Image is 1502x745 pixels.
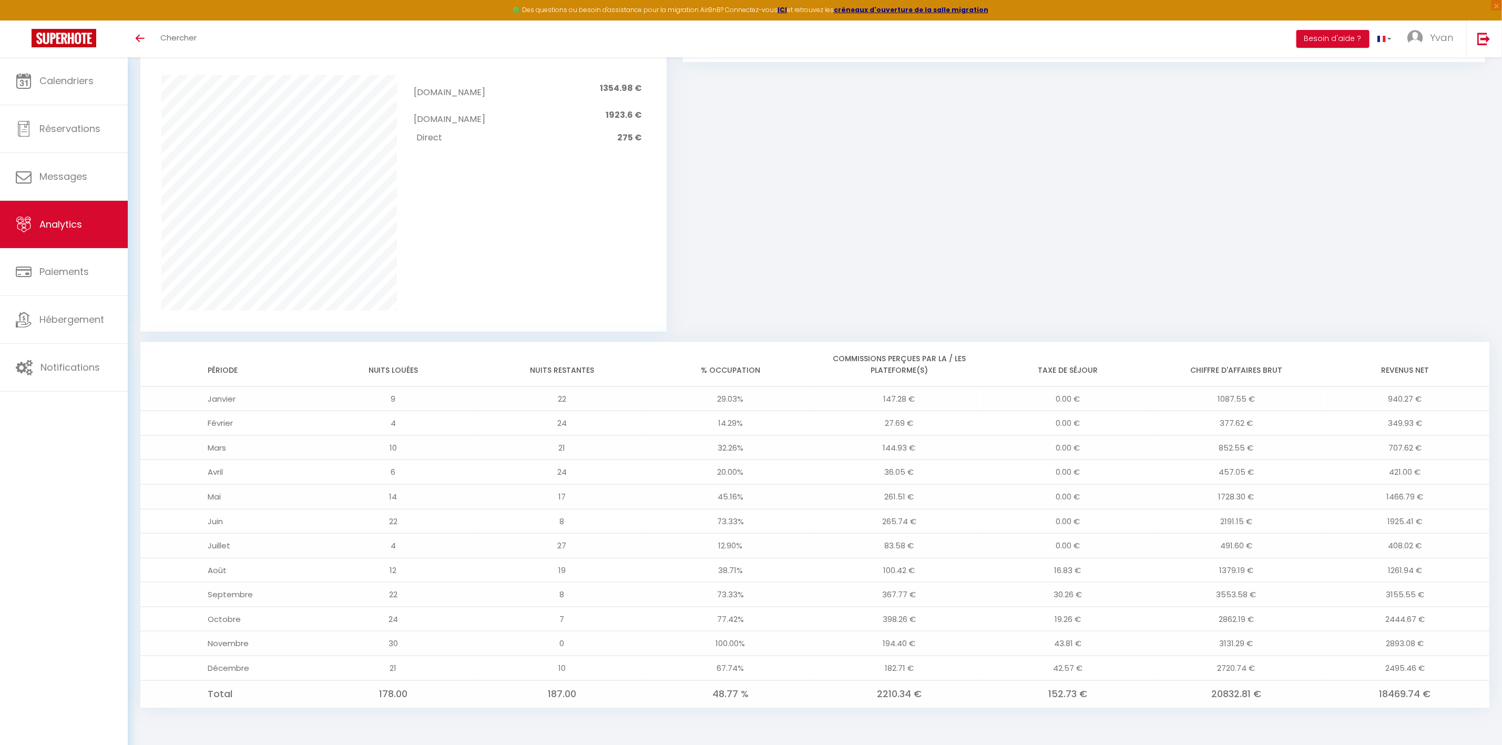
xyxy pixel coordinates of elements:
[309,435,478,460] td: 10
[309,607,478,631] td: 24
[309,680,478,707] td: 178.00
[815,656,984,680] td: 182.71 €
[1152,534,1321,558] td: 491.60 €
[815,509,984,534] td: 265.74 €
[1152,509,1321,534] td: 2191.15 €
[815,460,984,485] td: 36.05 €
[646,386,815,411] td: 29.03%
[478,435,647,460] td: 21
[1321,607,1489,631] td: 2444.67 €
[478,607,647,631] td: 7
[140,342,309,387] th: Période
[646,435,815,460] td: 32.26%
[984,534,1152,558] td: 0.00 €
[1430,31,1453,44] span: Yvan
[617,131,642,144] span: 275 €
[984,680,1152,707] td: 152.73 €
[309,411,478,436] td: 4
[1152,435,1321,460] td: 852.55 €
[309,342,478,387] th: Nuits louées
[1152,558,1321,583] td: 1379.19 €
[815,631,984,656] td: 194.40 €
[646,607,815,631] td: 77.42%
[646,583,815,607] td: 73.33%
[1321,411,1489,436] td: 349.93 €
[1152,485,1321,509] td: 1728.30 €
[1152,680,1321,707] td: 20832.81 €
[646,485,815,509] td: 45.16%
[1152,342,1321,387] th: Chiffre d'affaires brut
[815,386,984,411] td: 147.28 €
[984,435,1152,460] td: 0.00 €
[140,435,309,460] td: Mars
[309,460,478,485] td: 6
[414,128,485,147] td: Direct
[309,558,478,583] td: 12
[1152,583,1321,607] td: 3553.58 €
[815,583,984,607] td: 367.77 €
[646,411,815,436] td: 14.29%
[815,435,984,460] td: 144.93 €
[140,411,309,436] td: Février
[309,386,478,411] td: 9
[984,656,1152,680] td: 42.57 €
[984,583,1152,607] td: 30.26 €
[606,109,642,121] span: 1923.6 €
[1152,386,1321,411] td: 1087.55 €
[984,342,1152,387] th: Taxe de séjour
[834,5,988,14] a: créneaux d'ouverture de la salle migration
[478,485,647,509] td: 17
[984,386,1152,411] td: 0.00 €
[1152,460,1321,485] td: 457.05 €
[478,386,647,411] td: 22
[984,631,1152,656] td: 43.81 €
[309,656,478,680] td: 21
[478,411,647,436] td: 24
[478,509,647,534] td: 8
[39,265,89,278] span: Paiements
[140,558,309,583] td: Août
[815,534,984,558] td: 83.58 €
[1152,631,1321,656] td: 3131.29 €
[1321,509,1489,534] td: 1925.41 €
[309,631,478,656] td: 30
[478,558,647,583] td: 19
[815,411,984,436] td: 27.69 €
[140,631,309,656] td: Novembre
[815,607,984,631] td: 398.26 €
[140,680,309,707] td: Total
[984,411,1152,436] td: 0.00 €
[478,631,647,656] td: 0
[815,342,984,387] th: Commissions perçues par la / les plateforme(s)
[1321,558,1489,583] td: 1261.94 €
[1477,32,1490,45] img: logout
[478,656,647,680] td: 10
[140,460,309,485] td: Avril
[646,534,815,558] td: 12.90%
[140,509,309,534] td: Juin
[984,607,1152,631] td: 19.26 €
[478,680,647,707] td: 187.00
[140,583,309,607] td: Septembre
[1399,21,1466,57] a: ... Yvan
[39,170,87,183] span: Messages
[309,485,478,509] td: 14
[1321,680,1489,707] td: 18469.74 €
[309,534,478,558] td: 4
[778,5,787,14] a: ICI
[646,558,815,583] td: 38.71%
[600,82,642,94] span: 1354.98 €
[478,583,647,607] td: 8
[1321,534,1489,558] td: 408.02 €
[309,509,478,534] td: 22
[140,607,309,631] td: Octobre
[309,583,478,607] td: 22
[32,29,96,47] img: Super Booking
[478,460,647,485] td: 24
[8,4,40,36] button: Ouvrir le widget de chat LiveChat
[478,534,647,558] td: 27
[39,313,104,326] span: Hébergement
[152,21,205,57] a: Chercher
